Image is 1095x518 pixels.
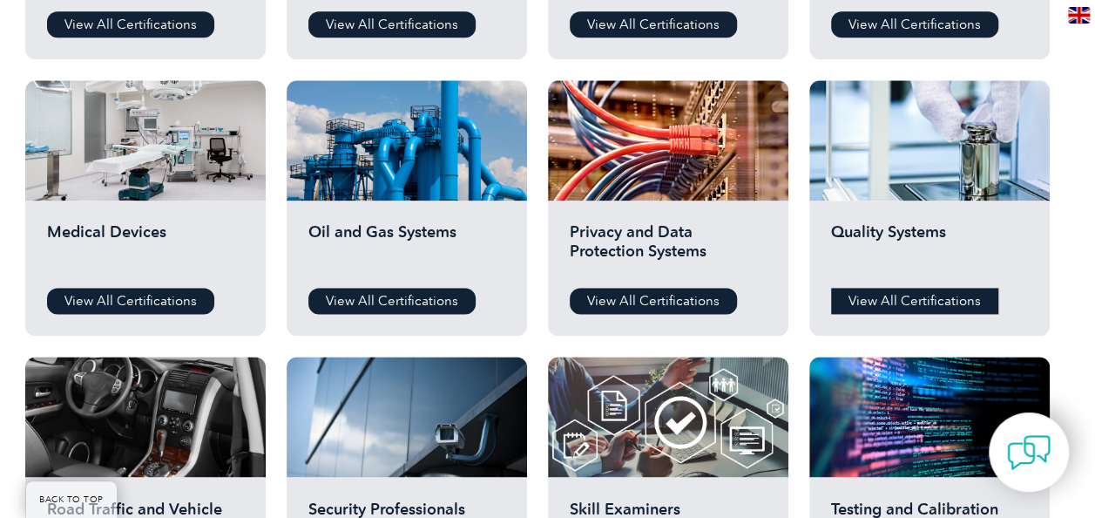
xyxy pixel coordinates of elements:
h2: Privacy and Data Protection Systems [570,222,767,275]
a: View All Certifications [47,288,214,314]
a: View All Certifications [831,288,998,314]
img: contact-chat.png [1007,431,1051,474]
a: View All Certifications [308,288,476,314]
h2: Oil and Gas Systems [308,222,505,275]
a: View All Certifications [47,11,214,37]
h2: Medical Devices [47,222,244,275]
img: en [1068,7,1090,24]
h2: Quality Systems [831,222,1028,275]
a: View All Certifications [308,11,476,37]
a: BACK TO TOP [26,481,117,518]
a: View All Certifications [570,11,737,37]
a: View All Certifications [831,11,998,37]
a: View All Certifications [570,288,737,314]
